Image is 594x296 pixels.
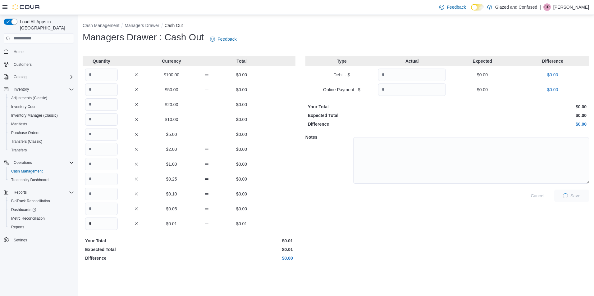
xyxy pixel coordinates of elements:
span: Operations [11,159,74,166]
button: Cash Management [83,23,119,28]
p: $0.25 [155,176,188,182]
span: Purchase Orders [9,129,74,137]
span: Cash Management [11,169,43,174]
p: Expected Total [308,112,446,119]
button: Transfers [6,146,76,155]
span: BioTrack Reconciliation [11,199,50,204]
button: Catalog [11,73,29,81]
div: Cody Rosenthal [543,3,551,11]
span: Inventory [11,86,74,93]
input: Quantity [85,188,118,200]
button: Purchase Orders [6,128,76,137]
p: $50.00 [155,87,188,93]
p: Glazed and Confused [495,3,537,11]
p: Expected [448,58,516,64]
span: Reports [14,190,27,195]
p: $0.00 [225,87,258,93]
span: Inventory Manager (Classic) [11,113,58,118]
span: Transfers [11,148,27,153]
p: $0.00 [448,72,516,78]
p: $0.01 [190,246,293,253]
input: Quantity [85,173,118,185]
input: Dark Mode [471,4,484,11]
p: $0.10 [155,191,188,197]
button: Reports [1,188,76,197]
button: Reports [6,223,76,231]
a: Cash Management [9,168,45,175]
button: Cancel [528,190,547,202]
a: Dashboards [9,206,39,213]
p: $0.00 [519,72,587,78]
p: Actual [378,58,446,64]
p: $5.00 [155,131,188,137]
button: Operations [11,159,34,166]
p: Online Payment - $ [308,87,376,93]
input: Quantity [85,83,118,96]
p: $0.01 [155,221,188,227]
button: Cash Out [165,23,183,28]
button: Operations [1,158,76,167]
p: [PERSON_NAME] [553,3,589,11]
span: Reports [11,189,74,196]
span: Inventory Manager (Classic) [9,112,74,119]
p: Difference [85,255,188,261]
a: Manifests [9,120,30,128]
p: Type [308,58,376,64]
button: Adjustments (Classic) [6,94,76,102]
p: $1.00 [155,161,188,167]
a: Adjustments (Classic) [9,94,50,102]
input: Quantity [378,83,446,96]
a: Metrc Reconciliation [9,215,47,222]
span: Adjustments (Classic) [9,94,74,102]
input: Quantity [85,158,118,170]
a: Inventory Manager (Classic) [9,112,60,119]
span: Reports [11,225,24,230]
p: $0.00 [448,121,587,127]
span: Transfers [9,146,74,154]
span: Transfers (Classic) [9,138,74,145]
span: Metrc Reconciliation [9,215,74,222]
p: Debit - $ [308,72,376,78]
p: $0.00 [448,104,587,110]
span: Settings [14,238,27,243]
span: Dashboards [9,206,74,213]
a: Feedback [208,33,239,45]
span: Operations [14,160,32,165]
button: Transfers (Classic) [6,137,76,146]
span: Cancel [531,193,544,199]
p: $0.00 [190,255,293,261]
span: Metrc Reconciliation [11,216,45,221]
button: Reports [11,189,29,196]
button: Inventory [1,85,76,94]
button: Managers Drawer [125,23,159,28]
span: Transfers (Classic) [11,139,42,144]
p: Quantity [85,58,118,64]
button: Inventory [11,86,31,93]
span: Settings [11,236,74,244]
span: Purchase Orders [11,130,39,135]
p: $0.00 [225,161,258,167]
span: Loading [562,192,569,199]
p: $0.00 [225,176,258,182]
input: Quantity [85,113,118,126]
input: Quantity [85,203,118,215]
h1: Managers Drawer : Cash Out [83,31,204,43]
button: LoadingSave [554,190,589,202]
p: $0.00 [225,72,258,78]
input: Quantity [85,98,118,111]
a: Transfers (Classic) [9,138,45,145]
span: Feedback [217,36,236,42]
p: $0.00 [448,112,587,119]
span: Inventory Count [11,104,38,109]
input: Quantity [85,218,118,230]
p: Total [225,58,258,64]
span: Home [11,48,74,56]
p: $0.00 [225,131,258,137]
span: Manifests [11,122,27,127]
a: Inventory Count [9,103,40,110]
span: Traceabilty Dashboard [9,176,74,184]
input: Quantity [85,128,118,141]
p: $100.00 [155,72,188,78]
span: Catalog [11,73,74,81]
